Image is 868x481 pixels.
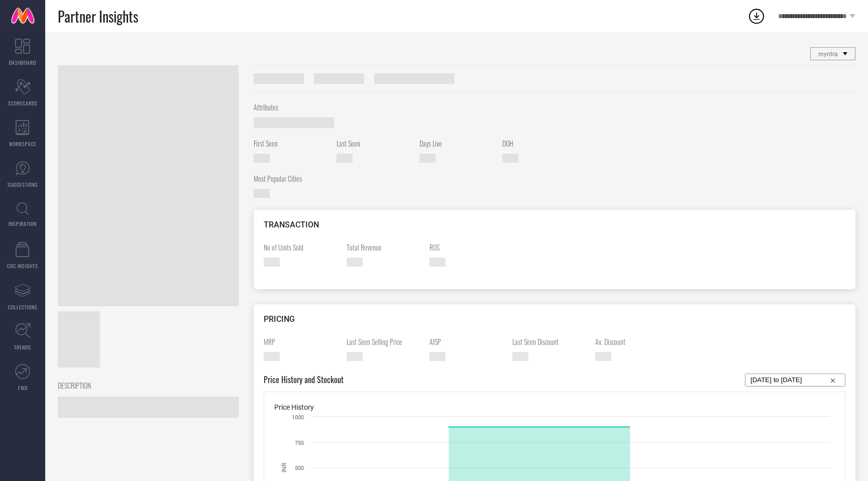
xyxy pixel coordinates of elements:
span: — [254,117,334,128]
span: — [429,352,446,361]
span: Style ID # [254,73,304,84]
span: Partner Insights [58,6,138,27]
span: Attributes [254,102,848,112]
span: AISP [429,336,505,347]
span: — [512,352,528,361]
span: — [264,258,280,267]
span: Price History and Stockout [264,374,344,387]
span: myntra [818,51,838,58]
text: 750 [295,440,304,446]
span: INSPIRATION [9,220,37,227]
span: DASHBOARD [9,59,36,66]
span: — [254,154,270,163]
span: Last Seen Selling Price [347,336,422,347]
span: Av. Discount [595,336,671,347]
span: COLLECTIONS [8,303,38,311]
span: — [264,352,280,361]
span: — [337,154,353,163]
span: — [254,189,270,198]
span: SUGGESTIONS [8,181,38,188]
span: — [347,352,363,361]
span: FWD [18,384,28,392]
span: TRENDS [14,343,31,351]
div: PRICING [264,314,845,324]
span: DESCRIPTION [58,380,231,391]
span: No of Units Sold [264,242,339,253]
span: — [429,258,446,267]
span: SCORECARDS [8,99,38,107]
input: Select... [750,374,840,386]
span: ROS [429,242,505,253]
span: — [595,352,611,361]
span: Last Seen Discount [512,336,588,347]
span: — [347,258,363,267]
text: 500 [295,465,304,471]
text: 1000 [292,414,304,421]
span: — [419,154,436,163]
span: Last Seen [337,138,412,149]
span: Price History [274,403,314,411]
span: Days Live [419,138,495,149]
span: Most Popular Cities [254,173,329,184]
span: First Seen [254,138,329,149]
span: WORKSPACE [9,140,37,148]
span: DOH [502,138,578,149]
div: TRANSACTION [264,220,845,229]
span: — [58,397,239,418]
span: Total Revenue [347,242,422,253]
span: MRP [264,336,339,347]
span: CDC INSIGHTS [7,262,38,270]
span: — [502,154,518,163]
text: INR [281,462,288,472]
div: Open download list [747,7,766,25]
